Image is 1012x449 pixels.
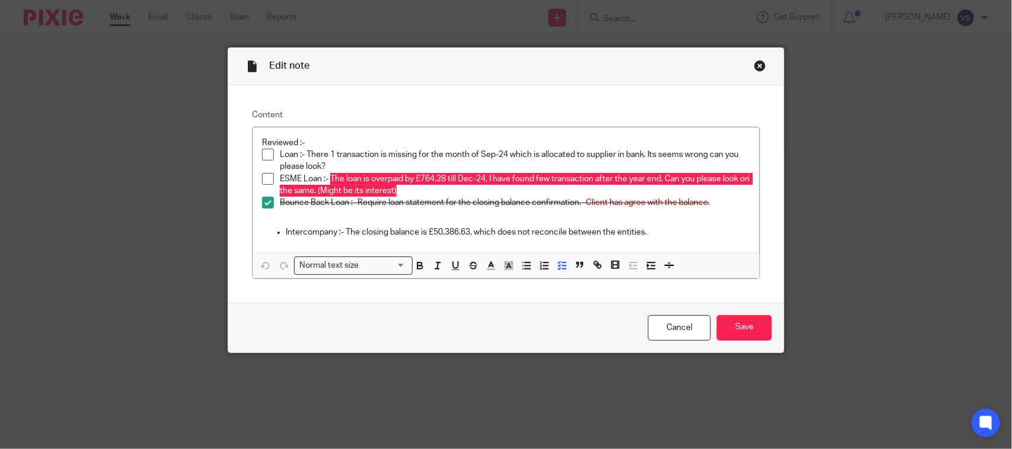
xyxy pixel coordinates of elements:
p: Intercompany :- The closing balance is £50,386.63, which does not reconcile between the entities. [286,226,750,238]
label: Content [252,109,760,121]
span: Edit note [269,61,309,70]
div: Close this dialog window [754,60,766,72]
input: Save [717,315,772,341]
p: Reviewed :- [262,137,750,149]
input: Search for option [363,259,406,272]
div: Search for option [294,256,413,275]
p: Loan :- There 1 transaction is missing for the month of Sep-24 which is allocated to supplier in ... [280,149,750,173]
a: Cancel [648,315,711,341]
span: Client has agree with the balance. [586,198,710,207]
p: Bounce Back Loan :- Require loan statement for the closing balance confirmation. - [280,197,750,209]
span: Normal text size [297,259,362,272]
p: ESME Loan :- The loan is overpaid by £764.28 till Dec-24, I have found few transaction after the ... [280,173,750,197]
